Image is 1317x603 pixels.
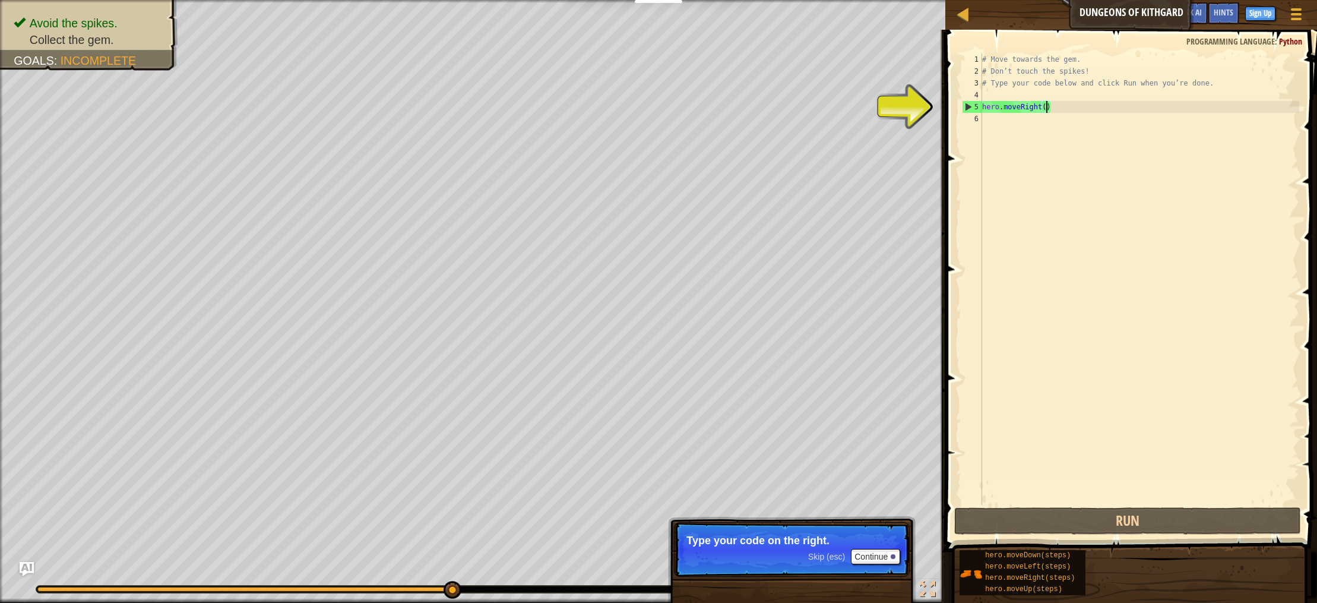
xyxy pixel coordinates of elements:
button: Sign Up [1245,7,1275,21]
div: 5 [963,101,982,113]
button: Run [954,507,1301,535]
li: Collect the gem. [14,31,165,48]
button: Continue [851,549,900,564]
span: : [54,54,61,67]
span: : [1275,36,1279,47]
img: portrait.png [960,563,982,585]
span: hero.moveRight(steps) [985,574,1075,582]
div: 2 [962,65,982,77]
span: Goals [14,54,54,67]
p: Type your code on the right. [686,535,897,547]
span: Incomplete [61,54,136,67]
span: Ask AI [1182,7,1202,18]
span: hero.moveDown(steps) [985,551,1071,560]
span: Avoid the spikes. [30,17,118,30]
span: hero.moveUp(steps) [985,585,1062,593]
li: Avoid the spikes. [14,15,165,31]
div: 3 [962,77,982,89]
span: Python [1279,36,1302,47]
button: Ask AI [1176,2,1208,24]
button: Show game menu [1281,2,1311,30]
span: hero.moveLeft(steps) [985,563,1071,571]
div: 4 [962,89,982,101]
span: Skip (esc) [808,552,845,561]
div: 1 [962,53,982,65]
span: Collect the gem. [30,33,114,46]
span: Hints [1214,7,1233,18]
span: Programming language [1186,36,1275,47]
button: Ask AI [20,562,34,576]
div: 6 [962,113,982,125]
button: Toggle fullscreen [916,579,939,603]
